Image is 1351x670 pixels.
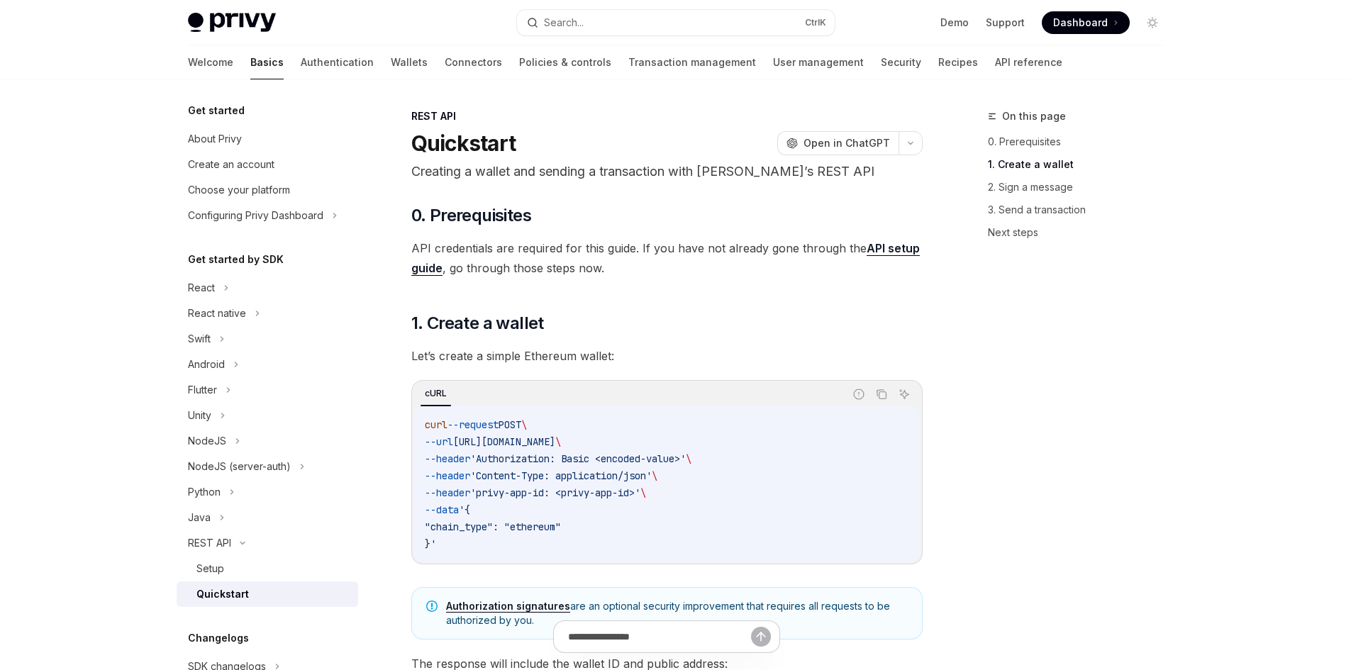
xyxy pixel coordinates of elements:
[425,520,561,533] span: "chain_type": "ethereum"
[544,14,584,31] div: Search...
[446,600,570,613] a: Authorization signatures
[425,503,459,516] span: --data
[777,131,899,155] button: Open in ChatGPT
[938,45,978,79] a: Recipes
[426,601,438,612] svg: Note
[177,152,358,177] a: Create an account
[250,45,284,79] a: Basics
[411,109,923,123] div: REST API
[470,452,686,465] span: 'Authorization: Basic <encoded-value>'
[411,204,531,227] span: 0. Prerequisites
[988,130,1175,153] a: 0. Prerequisites
[411,130,516,156] h1: Quickstart
[447,418,499,431] span: --request
[177,126,358,152] a: About Privy
[425,469,470,482] span: --header
[986,16,1025,30] a: Support
[188,330,211,347] div: Swift
[850,385,868,403] button: Report incorrect code
[521,418,527,431] span: \
[188,509,211,526] div: Java
[470,486,640,499] span: 'privy-app-id: <privy-app-id>'
[446,599,908,627] span: are an optional security improvement that requires all requests to be authorized by you.
[188,279,215,296] div: React
[805,17,826,28] span: Ctrl K
[188,45,233,79] a: Welcome
[411,238,923,278] span: API credentials are required for this guide. If you have not already gone through the , go throug...
[188,207,323,224] div: Configuring Privy Dashboard
[628,45,756,79] a: Transaction management
[470,469,652,482] span: 'Content-Type: application/json'
[519,45,611,79] a: Policies & controls
[517,10,835,35] button: Search...CtrlK
[188,630,249,647] h5: Changelogs
[177,177,358,203] a: Choose your platform
[555,435,561,448] span: \
[411,346,923,366] span: Let’s create a simple Ethereum wallet:
[188,484,221,501] div: Python
[686,452,691,465] span: \
[188,13,276,33] img: light logo
[425,452,470,465] span: --header
[421,385,451,402] div: cURL
[773,45,864,79] a: User management
[499,418,521,431] span: POST
[301,45,374,79] a: Authentication
[177,581,358,607] a: Quickstart
[881,45,921,79] a: Security
[411,162,923,182] p: Creating a wallet and sending a transaction with [PERSON_NAME]’s REST API
[872,385,891,403] button: Copy the contents from the code block
[1141,11,1164,34] button: Toggle dark mode
[188,130,242,147] div: About Privy
[188,156,274,173] div: Create an account
[425,486,470,499] span: --header
[188,251,284,268] h5: Get started by SDK
[988,153,1175,176] a: 1. Create a wallet
[652,469,657,482] span: \
[895,385,913,403] button: Ask AI
[391,45,428,79] a: Wallets
[196,586,249,603] div: Quickstart
[1053,16,1108,30] span: Dashboard
[640,486,646,499] span: \
[188,356,225,373] div: Android
[188,102,245,119] h5: Get started
[445,45,502,79] a: Connectors
[425,537,436,550] span: }'
[425,435,453,448] span: --url
[1002,108,1066,125] span: On this page
[453,435,555,448] span: [URL][DOMAIN_NAME]
[188,458,291,475] div: NodeJS (server-auth)
[188,432,226,450] div: NodeJS
[804,136,890,150] span: Open in ChatGPT
[188,381,217,398] div: Flutter
[940,16,969,30] a: Demo
[988,221,1175,244] a: Next steps
[196,560,224,577] div: Setup
[988,199,1175,221] a: 3. Send a transaction
[188,182,290,199] div: Choose your platform
[425,418,447,431] span: curl
[411,312,544,335] span: 1. Create a wallet
[177,556,358,581] a: Setup
[188,535,231,552] div: REST API
[1042,11,1130,34] a: Dashboard
[751,627,771,647] button: Send message
[188,305,246,322] div: React native
[459,503,470,516] span: '{
[188,407,211,424] div: Unity
[988,176,1175,199] a: 2. Sign a message
[995,45,1062,79] a: API reference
